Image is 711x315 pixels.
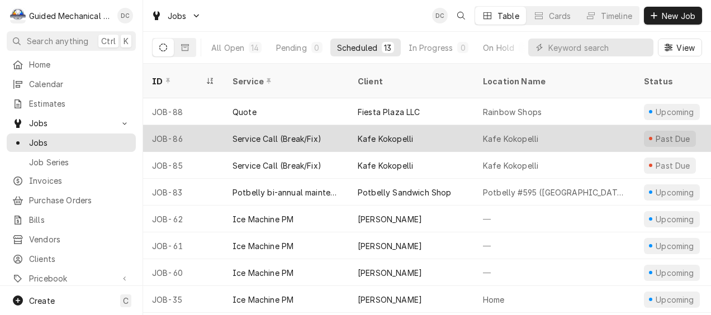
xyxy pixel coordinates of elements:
button: New Job [644,7,702,25]
div: Ice Machine PM [233,267,293,279]
span: Job Series [29,156,130,168]
span: Clients [29,253,130,265]
span: Search anything [27,35,88,47]
div: G [10,8,26,23]
a: Home [7,55,136,74]
div: JOB-60 [143,259,224,286]
span: Pricebook [29,273,113,284]
div: Location Name [483,75,624,87]
a: Go to Jobs [146,7,206,25]
a: Job Series [7,153,136,171]
div: 13 [384,42,391,54]
div: Pending [276,42,307,54]
div: Upcoming [655,187,696,198]
a: Clients [7,250,136,268]
div: [PERSON_NAME] [358,213,422,225]
div: JOB-35 [143,286,224,313]
div: Ice Machine PM [233,240,293,252]
div: Kafe Kokopelli [358,133,413,145]
div: Quote [233,106,257,118]
div: DC [432,8,448,23]
div: — [474,259,635,286]
div: Scheduled [337,42,377,54]
div: Guided Mechanical Services, LLC [29,10,111,22]
button: Open search [452,7,470,25]
div: 1 [521,42,528,54]
span: Invoices [29,175,130,187]
div: Guided Mechanical Services, LLC's Avatar [10,8,26,23]
div: JOB-88 [143,98,224,125]
a: Estimates [7,94,136,113]
div: Table [497,10,519,22]
div: Daniel Cornell's Avatar [117,8,133,23]
div: Service [233,75,338,87]
div: Fiesta Plaza LLC [358,106,420,118]
div: Ice Machine PM [233,213,293,225]
a: Purchase Orders [7,191,136,209]
span: Bills [29,214,130,226]
div: DC [117,8,133,23]
div: 14 [251,42,259,54]
div: JOB-62 [143,206,224,232]
div: Potbelly bi-annual maintenance [233,187,340,198]
div: Upcoming [655,213,696,225]
div: JOB-83 [143,179,224,206]
a: Go to Pricebook [7,269,136,288]
div: — [474,206,635,232]
span: Calendar [29,78,130,90]
div: [PERSON_NAME] [358,240,422,252]
div: Upcoming [655,294,696,306]
a: Go to Jobs [7,114,136,132]
div: Service Call (Break/Fix) [233,160,321,171]
div: JOB-61 [143,232,224,259]
div: Upcoming [655,267,696,279]
div: Service Call (Break/Fix) [233,133,321,145]
span: Create [29,296,55,306]
div: Client [358,75,463,87]
div: Kafe Kokopelli [358,160,413,171]
div: Upcoming [655,240,696,252]
div: [PERSON_NAME] [358,267,422,279]
div: All Open [211,42,244,54]
div: 0 [459,42,466,54]
input: Keyword search [548,39,648,56]
div: 0 [314,42,320,54]
div: Cards [549,10,571,22]
div: In Progress [409,42,453,54]
div: Potbelly #595 ([GEOGRAPHIC_DATA]) [483,187,626,198]
span: K [124,35,129,47]
span: New Job [660,10,698,22]
span: Jobs [168,10,187,22]
div: On Hold [483,42,514,54]
div: Daniel Cornell's Avatar [432,8,448,23]
div: Rainbow Shops [483,106,542,118]
div: — [474,232,635,259]
div: Home [483,294,505,306]
div: [PERSON_NAME] [358,294,422,306]
span: Estimates [29,98,130,109]
button: View [658,39,702,56]
div: Kafe Kokopelli [483,160,538,171]
span: C [123,295,129,307]
div: Potbelly Sandwich Shop [358,187,452,198]
a: Jobs [7,133,136,152]
span: View [674,42,697,54]
div: Past Due [655,133,692,145]
div: Timeline [601,10,632,22]
a: Invoices [7,171,136,190]
span: Jobs [29,137,130,149]
span: Purchase Orders [29,194,130,206]
div: Kafe Kokopelli [483,133,538,145]
a: Bills [7,211,136,229]
span: Vendors [29,233,130,245]
div: Ice Machine PM [233,294,293,306]
button: Search anythingCtrlK [7,31,136,51]
div: JOB-86 [143,125,224,152]
div: JOB-85 [143,152,224,179]
div: ID [152,75,203,87]
span: Jobs [29,117,113,129]
a: Vendors [7,230,136,249]
span: Home [29,59,130,70]
div: Past Due [655,160,692,171]
span: Ctrl [101,35,116,47]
